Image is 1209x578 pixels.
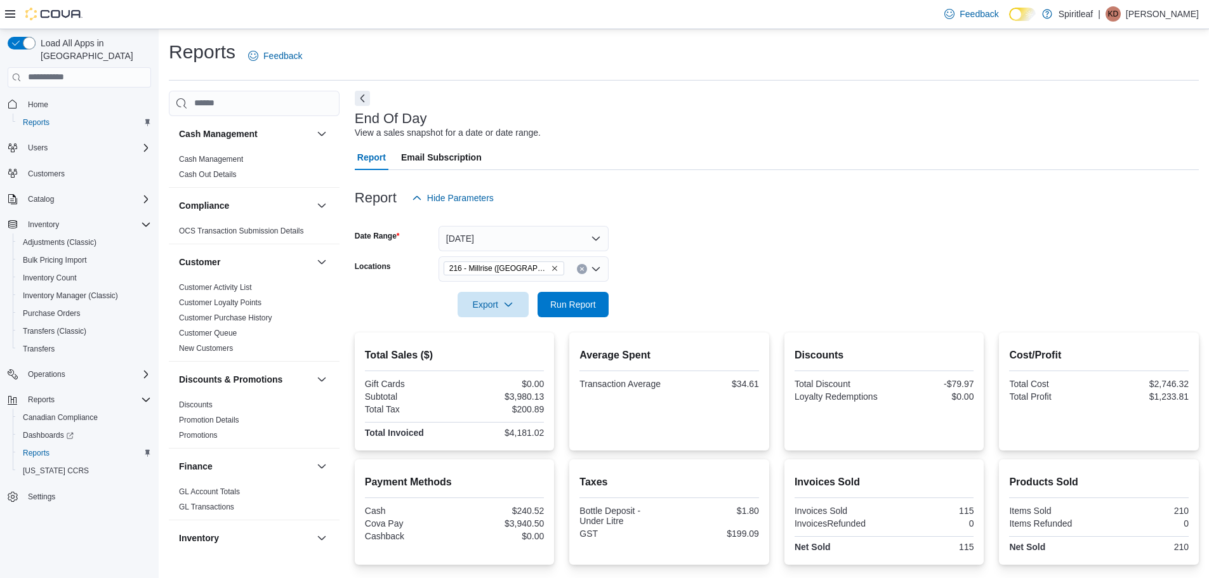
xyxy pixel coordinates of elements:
[179,460,213,473] h3: Finance
[179,329,237,338] a: Customer Queue
[28,100,48,110] span: Home
[179,313,272,322] a: Customer Purchase History
[457,506,544,516] div: $240.52
[672,529,759,539] div: $199.09
[23,392,151,407] span: Reports
[179,155,243,164] a: Cash Management
[23,192,59,207] button: Catalog
[179,431,218,440] a: Promotions
[179,344,233,353] a: New Customers
[23,466,89,476] span: [US_STATE] CCRS
[550,298,596,311] span: Run Report
[23,291,118,301] span: Inventory Manager (Classic)
[179,199,229,212] h3: Compliance
[23,237,96,247] span: Adjustments (Classic)
[179,460,312,473] button: Finance
[23,140,151,155] span: Users
[23,217,151,232] span: Inventory
[13,426,156,444] a: Dashboards
[939,1,1003,27] a: Feedback
[263,49,302,62] span: Feedback
[551,265,558,272] button: Remove 216 - Millrise (Calgary) from selection in this group
[179,226,304,236] span: OCS Transaction Submission Details
[28,194,54,204] span: Catalog
[3,95,156,114] button: Home
[23,192,151,207] span: Catalog
[314,254,329,270] button: Customer
[18,445,55,461] a: Reports
[1106,6,1121,22] div: Kelsey D
[18,288,123,303] a: Inventory Manager (Classic)
[795,518,882,529] div: InvoicesRefunded
[23,273,77,283] span: Inventory Count
[23,255,87,265] span: Bulk Pricing Import
[1009,542,1045,552] strong: Net Sold
[887,542,974,552] div: 115
[672,379,759,389] div: $34.61
[28,395,55,405] span: Reports
[23,367,151,382] span: Operations
[1098,6,1100,22] p: |
[18,428,151,443] span: Dashboards
[28,220,59,230] span: Inventory
[179,415,239,425] span: Promotion Details
[179,430,218,440] span: Promotions
[179,373,312,386] button: Discounts & Promotions
[579,506,666,526] div: Bottle Deposit - Under Litre
[355,261,391,272] label: Locations
[365,379,452,389] div: Gift Cards
[1108,6,1119,22] span: KD
[23,412,98,423] span: Canadian Compliance
[18,445,151,461] span: Reports
[1009,475,1189,490] h2: Products Sold
[179,328,237,338] span: Customer Queue
[365,428,424,438] strong: Total Invoiced
[179,256,220,268] h3: Customer
[179,313,272,323] span: Customer Purchase History
[3,190,156,208] button: Catalog
[18,306,151,321] span: Purchase Orders
[23,326,86,336] span: Transfers (Classic)
[1009,518,1096,529] div: Items Refunded
[179,282,252,292] span: Customer Activity List
[355,91,370,106] button: Next
[179,256,312,268] button: Customer
[1102,542,1189,552] div: 210
[355,111,427,126] h3: End Of Day
[314,126,329,141] button: Cash Management
[1102,391,1189,402] div: $1,233.81
[13,462,156,480] button: [US_STATE] CCRS
[18,463,94,478] a: [US_STATE] CCRS
[18,341,60,357] a: Transfers
[887,506,974,516] div: 115
[18,324,91,339] a: Transfers (Classic)
[18,115,151,130] span: Reports
[577,264,587,274] button: Clear input
[179,170,237,179] a: Cash Out Details
[795,391,882,402] div: Loyalty Redemptions
[23,166,151,181] span: Customers
[28,492,55,502] span: Settings
[179,169,237,180] span: Cash Out Details
[365,404,452,414] div: Total Tax
[18,463,151,478] span: Washington CCRS
[18,235,102,250] a: Adjustments (Classic)
[314,198,329,213] button: Compliance
[1009,348,1189,363] h2: Cost/Profit
[179,128,258,140] h3: Cash Management
[179,373,282,386] h3: Discounts & Promotions
[169,39,235,65] h1: Reports
[179,128,312,140] button: Cash Management
[18,270,151,286] span: Inventory Count
[25,8,83,20] img: Cova
[591,264,601,274] button: Open list of options
[23,448,50,458] span: Reports
[179,283,252,292] a: Customer Activity List
[18,115,55,130] a: Reports
[407,185,499,211] button: Hide Parameters
[365,391,452,402] div: Subtotal
[13,322,156,340] button: Transfers (Classic)
[538,292,609,317] button: Run Report
[13,444,156,462] button: Reports
[355,126,541,140] div: View a sales snapshot for a date or date range.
